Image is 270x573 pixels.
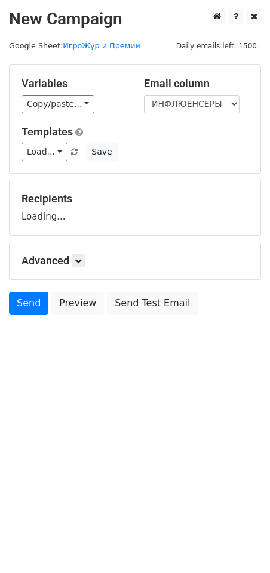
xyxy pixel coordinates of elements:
div: Loading... [22,192,248,223]
h5: Recipients [22,192,248,205]
span: Daily emails left: 1500 [172,39,261,53]
button: Save [86,143,117,161]
a: Preview [51,292,104,315]
small: Google Sheet: [9,41,140,50]
h5: Email column [144,77,248,90]
h2: New Campaign [9,9,261,29]
a: Load... [22,143,67,161]
a: Daily emails left: 1500 [172,41,261,50]
a: Send [9,292,48,315]
a: Send Test Email [107,292,198,315]
h5: Variables [22,77,126,90]
a: ИгроЖур и Премии [63,41,140,50]
a: Templates [22,125,73,138]
h5: Advanced [22,254,248,267]
a: Copy/paste... [22,95,94,113]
